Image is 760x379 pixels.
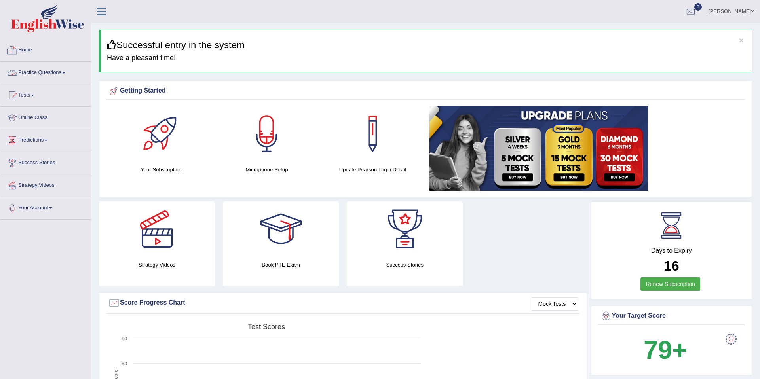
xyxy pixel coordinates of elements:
[0,129,91,149] a: Predictions
[429,106,648,191] img: small5.jpg
[108,85,743,97] div: Getting Started
[218,165,315,174] h4: Microphone Setup
[112,165,210,174] h4: Your Subscription
[107,40,746,50] h3: Successful entry in the system
[0,107,91,127] a: Online Class
[0,152,91,172] a: Success Stories
[324,165,422,174] h4: Update Pearson Login Detail
[739,36,744,44] button: ×
[644,335,687,364] b: 79+
[99,261,215,269] h4: Strategy Videos
[347,261,463,269] h4: Success Stories
[0,197,91,217] a: Your Account
[600,247,743,254] h4: Days to Expiry
[694,3,702,11] span: 0
[107,54,746,62] h4: Have a pleasant time!
[600,310,743,322] div: Your Target Score
[223,261,339,269] h4: Book PTE Exam
[0,39,91,59] a: Home
[664,258,679,273] b: 16
[108,297,578,309] div: Score Progress Chart
[122,336,127,341] text: 90
[0,62,91,81] a: Practice Questions
[0,174,91,194] a: Strategy Videos
[248,323,285,331] tspan: Test scores
[122,361,127,366] text: 60
[0,84,91,104] a: Tests
[640,277,700,291] a: Renew Subscription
